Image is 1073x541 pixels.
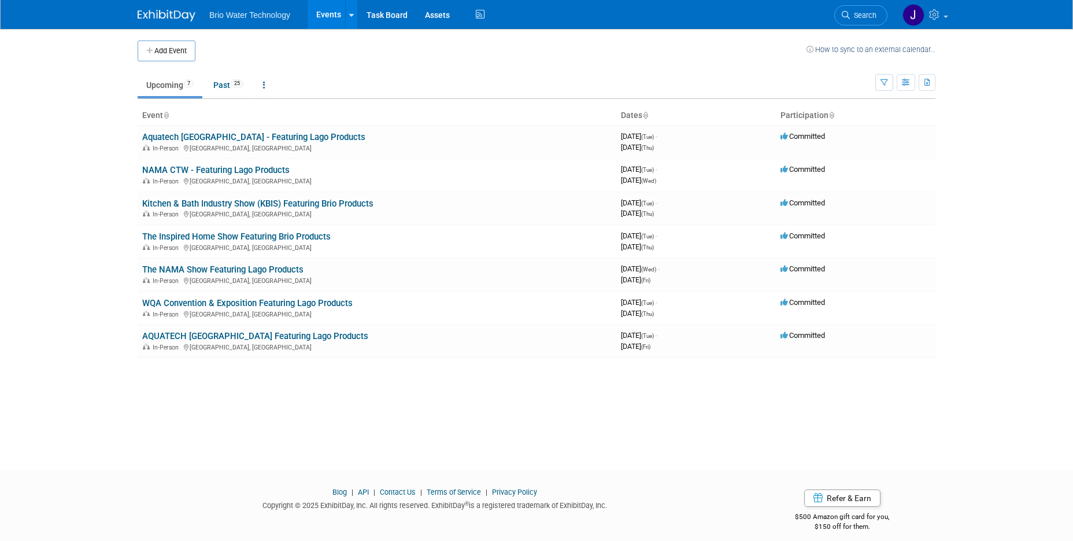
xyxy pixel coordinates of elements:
span: [DATE] [621,132,657,141]
a: Contact Us [380,488,416,496]
span: In-Person [153,211,182,218]
div: [GEOGRAPHIC_DATA], [GEOGRAPHIC_DATA] [142,209,612,218]
span: (Thu) [641,145,654,151]
span: - [656,331,657,340]
span: (Wed) [641,266,656,273]
a: Past25 [205,74,252,96]
span: (Tue) [641,233,654,240]
a: AQUATECH [GEOGRAPHIC_DATA] Featuring Lago Products [142,331,368,341]
span: - [656,298,657,307]
a: Sort by Event Name [163,111,169,120]
span: | [483,488,490,496]
span: [DATE] [621,242,654,251]
a: How to sync to an external calendar... [806,45,935,54]
span: Committed [780,331,825,340]
a: Blog [332,488,347,496]
span: [DATE] [621,264,660,273]
button: Add Event [138,41,195,61]
span: (Tue) [641,134,654,140]
span: [DATE] [621,198,657,207]
span: (Tue) [641,333,654,339]
span: Committed [780,231,825,240]
th: Participation [776,106,935,126]
a: The Inspired Home Show Featuring Brio Products [142,231,331,242]
a: Upcoming7 [138,74,202,96]
a: The NAMA Show Featuring Lago Products [142,264,304,275]
div: [GEOGRAPHIC_DATA], [GEOGRAPHIC_DATA] [142,176,612,185]
span: In-Person [153,311,182,318]
span: [DATE] [621,342,650,351]
span: Brio Water Technology [209,10,290,20]
span: Search [850,11,876,20]
span: [DATE] [621,309,654,318]
a: Refer & Earn [804,490,880,507]
div: Copyright © 2025 ExhibitDay, Inc. All rights reserved. ExhibitDay is a registered trademark of Ex... [138,498,732,511]
span: In-Person [153,277,182,285]
a: Privacy Policy [492,488,537,496]
span: [DATE] [621,298,657,307]
a: WQA Convention & Exposition Featuring Lago Products [142,298,353,308]
img: In-Person Event [143,211,150,216]
span: (Thu) [641,311,654,317]
span: Committed [780,132,825,141]
div: [GEOGRAPHIC_DATA], [GEOGRAPHIC_DATA] [142,242,612,252]
span: - [656,231,657,240]
a: Search [834,5,887,25]
span: (Thu) [641,211,654,217]
img: In-Person Event [143,178,150,183]
span: In-Person [153,344,182,351]
img: In-Person Event [143,145,150,150]
span: | [371,488,378,496]
div: [GEOGRAPHIC_DATA], [GEOGRAPHIC_DATA] [142,342,612,351]
span: [DATE] [621,176,656,185]
span: 25 [231,79,243,88]
img: In-Person Event [143,344,150,349]
img: In-Person Event [143,277,150,283]
th: Event [138,106,616,126]
span: | [417,488,425,496]
span: [DATE] [621,275,650,284]
div: [GEOGRAPHIC_DATA], [GEOGRAPHIC_DATA] [142,143,612,152]
div: $150 off for them. [749,522,936,532]
a: Sort by Participation Type [828,111,834,120]
span: Committed [780,198,825,207]
span: - [656,132,657,141]
span: (Fri) [641,277,650,284]
span: [DATE] [621,143,654,152]
span: (Thu) [641,244,654,251]
span: [DATE] [621,209,654,218]
span: - [656,165,657,174]
div: $500 Amazon gift card for you, [749,505,936,531]
span: 7 [184,79,194,88]
img: In-Person Event [143,244,150,250]
span: [DATE] [621,165,657,174]
span: [DATE] [621,231,657,240]
span: Committed [780,298,825,307]
span: Committed [780,264,825,273]
a: Terms of Service [427,488,481,496]
span: - [656,198,657,207]
img: James Park [902,4,924,26]
a: API [358,488,369,496]
a: NAMA CTW - Featuring Lago Products [142,165,290,175]
span: | [349,488,356,496]
span: (Tue) [641,167,654,173]
th: Dates [616,106,776,126]
div: [GEOGRAPHIC_DATA], [GEOGRAPHIC_DATA] [142,309,612,318]
span: (Tue) [641,300,654,306]
span: (Tue) [641,200,654,207]
span: (Wed) [641,178,656,184]
span: In-Person [153,178,182,185]
span: (Fri) [641,344,650,350]
sup: ® [465,500,469,507]
a: Aquatech [GEOGRAPHIC_DATA] - Featuring Lago Products [142,132,365,142]
span: In-Person [153,145,182,152]
span: Committed [780,165,825,174]
div: [GEOGRAPHIC_DATA], [GEOGRAPHIC_DATA] [142,275,612,285]
img: ExhibitDay [138,10,195,21]
span: - [658,264,660,273]
a: Kitchen & Bath Industry Show (KBIS) Featuring Brio Products [142,198,373,209]
span: In-Person [153,244,182,252]
img: In-Person Event [143,311,150,316]
a: Sort by Start Date [642,111,648,120]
